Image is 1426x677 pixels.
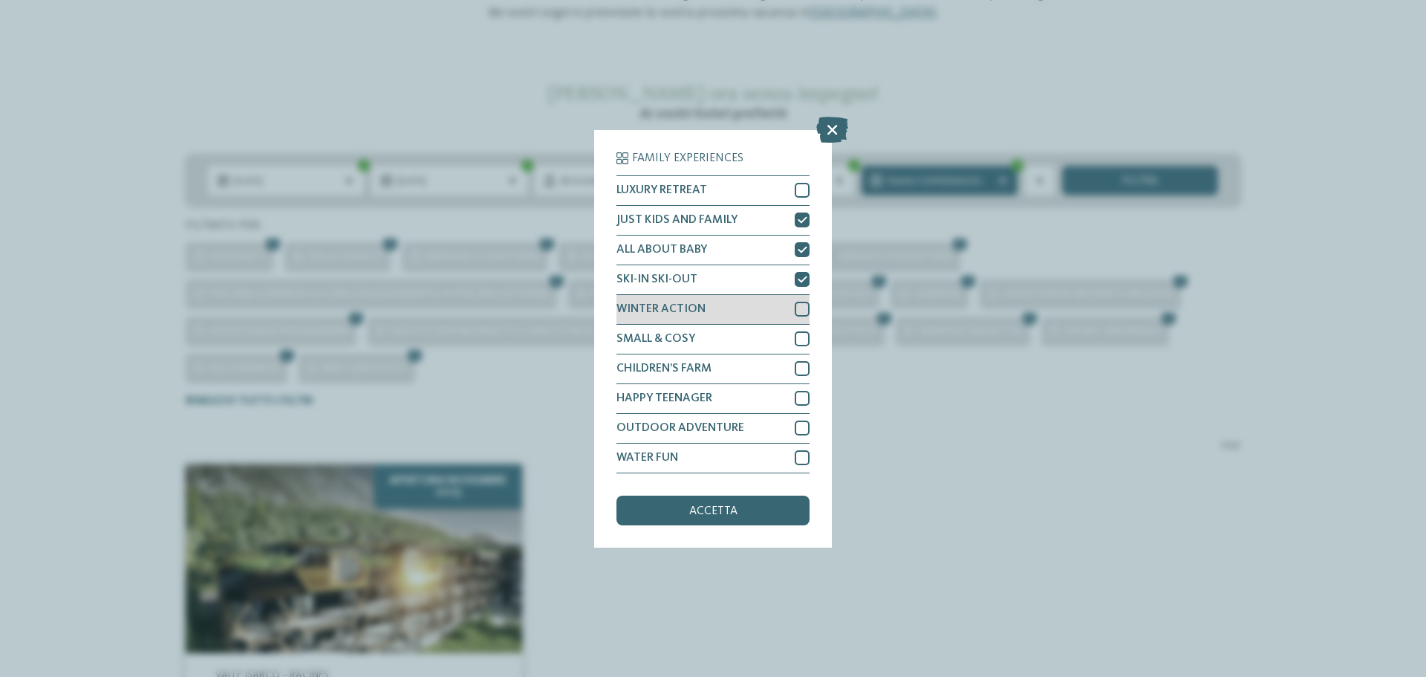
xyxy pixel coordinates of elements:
span: OUTDOOR ADVENTURE [616,422,744,434]
span: HAPPY TEENAGER [616,392,712,404]
span: WINTER ACTION [616,303,706,315]
span: WATER FUN [616,452,678,464]
span: SMALL & COSY [616,333,695,345]
span: Family Experiences [632,152,743,164]
span: SKI-IN SKI-OUT [616,273,697,285]
span: JUST KIDS AND FAMILY [616,214,738,226]
span: LUXURY RETREAT [616,184,707,196]
span: accetta [689,505,738,517]
span: ALL ABOUT BABY [616,244,707,256]
span: CHILDREN’S FARM [616,363,712,375]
